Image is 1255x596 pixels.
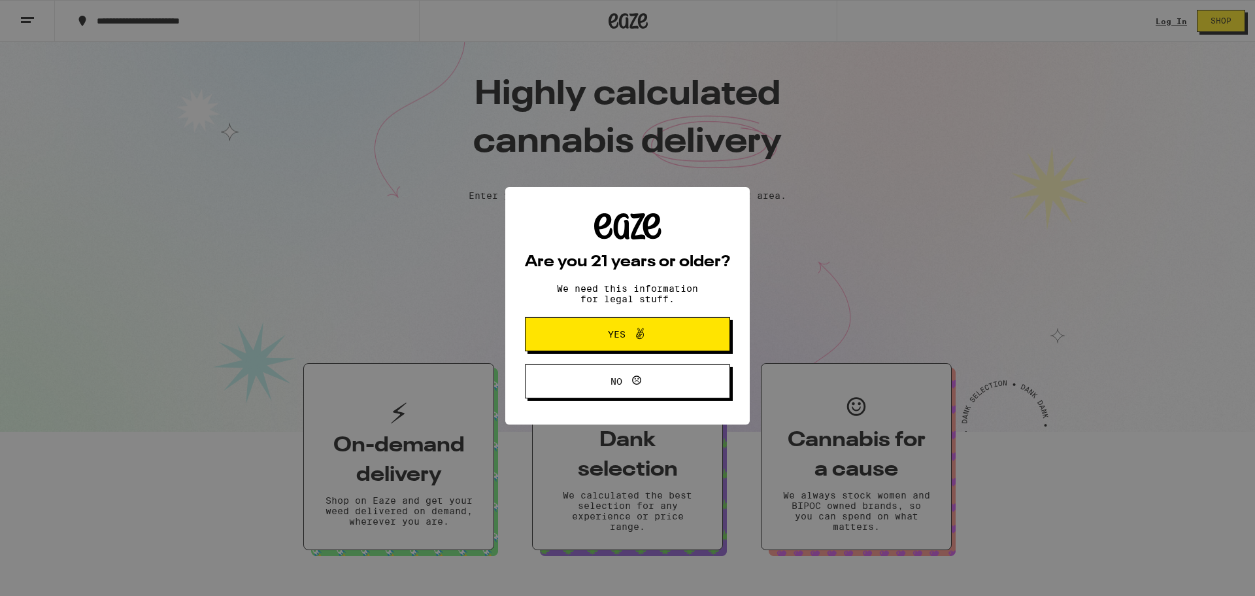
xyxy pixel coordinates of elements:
button: Yes [525,309,730,343]
button: No [525,357,730,391]
p: We need this information for legal stuff. [546,275,709,296]
h2: Are you 21 years or older? [525,247,730,262]
span: No [611,369,622,378]
span: Hi. Need any help? [8,9,94,20]
span: Yes [608,322,626,331]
